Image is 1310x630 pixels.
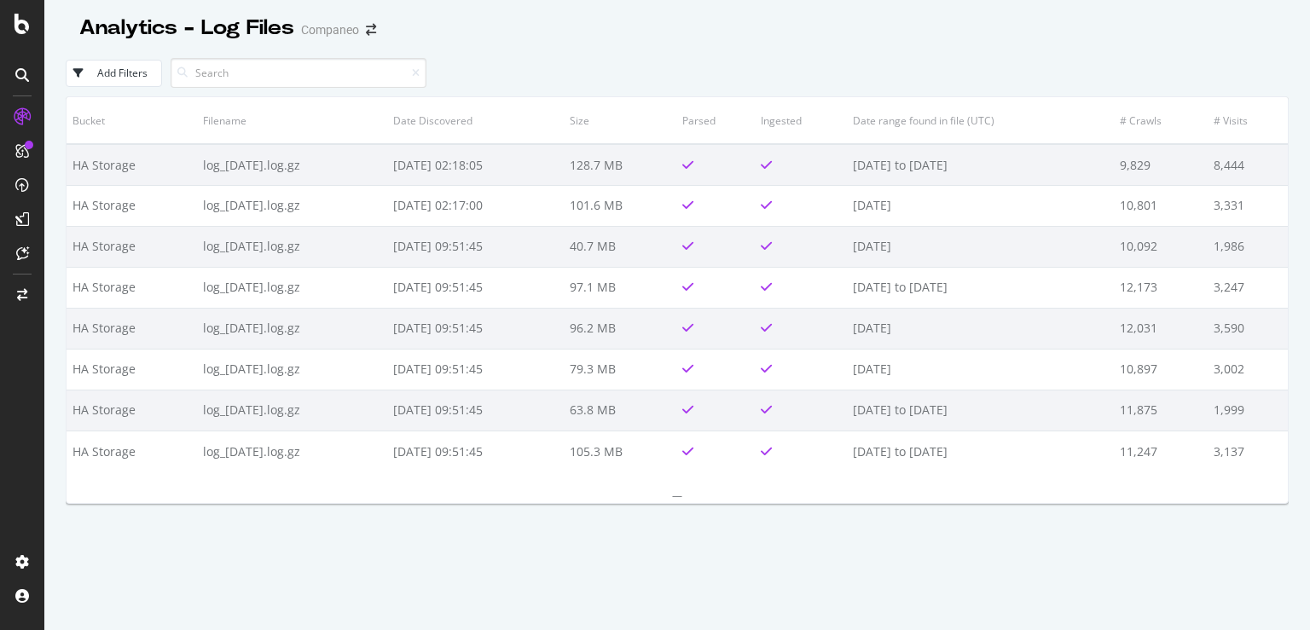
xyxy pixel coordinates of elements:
[197,226,387,267] td: log_[DATE].log.gz
[1208,431,1288,471] td: 3,137
[301,21,359,38] div: Companeo
[1208,226,1288,267] td: 1,986
[79,14,294,43] div: Analytics - Log Files
[847,97,1114,144] th: Date range found in file (UTC)
[1208,97,1288,144] th: # Visits
[67,390,197,431] td: HA Storage
[387,390,564,431] td: [DATE] 09:51:45
[1114,144,1208,185] td: 9,829
[66,60,162,87] button: Add Filters
[1208,308,1288,349] td: 3,590
[387,144,564,185] td: [DATE] 02:18:05
[564,267,676,308] td: 97.1 MB
[1114,226,1208,267] td: 10,092
[847,308,1114,349] td: [DATE]
[847,144,1114,185] td: [DATE] to [DATE]
[67,308,197,349] td: HA Storage
[197,431,387,471] td: log_[DATE].log.gz
[171,58,426,88] input: Search
[564,349,676,390] td: 79.3 MB
[1114,308,1208,349] td: 12,031
[564,431,676,471] td: 105.3 MB
[387,349,564,390] td: [DATE] 09:51:45
[387,97,564,144] th: Date Discovered
[564,308,676,349] td: 96.2 MB
[1114,267,1208,308] td: 12,173
[1114,431,1208,471] td: 11,247
[67,267,197,308] td: HA Storage
[67,431,197,471] td: HA Storage
[67,185,197,226] td: HA Storage
[387,267,564,308] td: [DATE] 09:51:45
[67,144,197,185] td: HA Storage
[197,349,387,390] td: log_[DATE].log.gz
[1208,144,1288,185] td: 8,444
[847,431,1114,471] td: [DATE] to [DATE]
[387,226,564,267] td: [DATE] 09:51:45
[387,431,564,471] td: [DATE] 09:51:45
[564,185,676,226] td: 101.6 MB
[564,97,676,144] th: Size
[197,308,387,349] td: log_[DATE].log.gz
[387,185,564,226] td: [DATE] 02:17:00
[1208,185,1288,226] td: 3,331
[67,226,197,267] td: HA Storage
[67,349,197,390] td: HA Storage
[197,144,387,185] td: log_[DATE].log.gz
[676,97,755,144] th: Parsed
[847,390,1114,431] td: [DATE] to [DATE]
[97,66,148,80] div: Add Filters
[847,185,1114,226] td: [DATE]
[366,24,376,36] div: arrow-right-arrow-left
[1208,390,1288,431] td: 1,999
[67,97,197,144] th: Bucket
[1208,349,1288,390] td: 3,002
[1114,349,1208,390] td: 10,897
[564,144,676,185] td: 128.7 MB
[564,390,676,431] td: 63.8 MB
[197,185,387,226] td: log_[DATE].log.gz
[847,349,1114,390] td: [DATE]
[1114,185,1208,226] td: 10,801
[847,226,1114,267] td: [DATE]
[1208,267,1288,308] td: 3,247
[67,488,1288,503] div: —
[387,308,564,349] td: [DATE] 09:51:45
[847,267,1114,308] td: [DATE] to [DATE]
[755,97,847,144] th: Ingested
[564,226,676,267] td: 40.7 MB
[197,97,387,144] th: Filename
[197,267,387,308] td: log_[DATE].log.gz
[1114,390,1208,431] td: 11,875
[1114,97,1208,144] th: # Crawls
[197,390,387,431] td: log_[DATE].log.gz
